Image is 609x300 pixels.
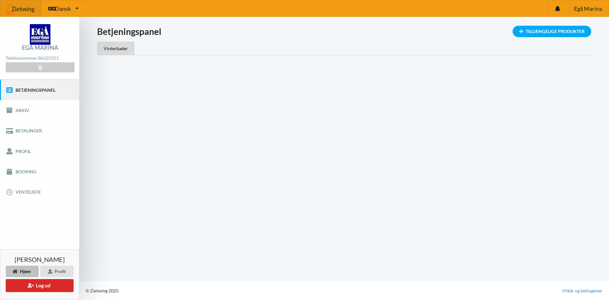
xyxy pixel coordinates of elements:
[15,256,65,263] span: [PERSON_NAME]
[97,42,134,55] div: Vinterbader
[6,279,74,292] button: Log ud
[574,6,602,11] span: Egå Marina
[55,6,71,11] span: Dansk
[562,288,603,294] a: Vilkår og betingelser
[22,45,58,50] div: Egå Marina
[6,54,74,63] div: Telefonnummer:
[40,266,74,277] div: Profil
[6,266,39,277] div: Hjem
[513,26,591,37] div: Tilgængelige Produkter
[38,55,59,61] strong: 86225551
[97,26,591,37] h1: Betjeningspanel
[30,24,50,45] img: logo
